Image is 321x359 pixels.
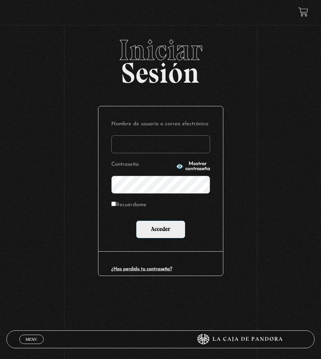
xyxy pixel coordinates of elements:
[176,161,210,171] button: Mostrar contraseña
[25,337,37,341] span: Menu
[298,7,308,17] a: View your shopping cart
[136,220,185,238] input: Acceder
[23,343,40,348] span: Cerrar
[111,200,146,210] label: Recuérdame
[111,267,172,271] a: ¿Has perdido tu contraseña?
[111,202,116,206] input: Recuérdame
[111,119,210,130] label: Nombre de usuario o correo electrónico
[111,160,174,170] label: Contraseña
[185,161,210,171] span: Mostrar contraseña
[6,36,315,64] span: Iniciar
[6,36,315,82] h2: Sesión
